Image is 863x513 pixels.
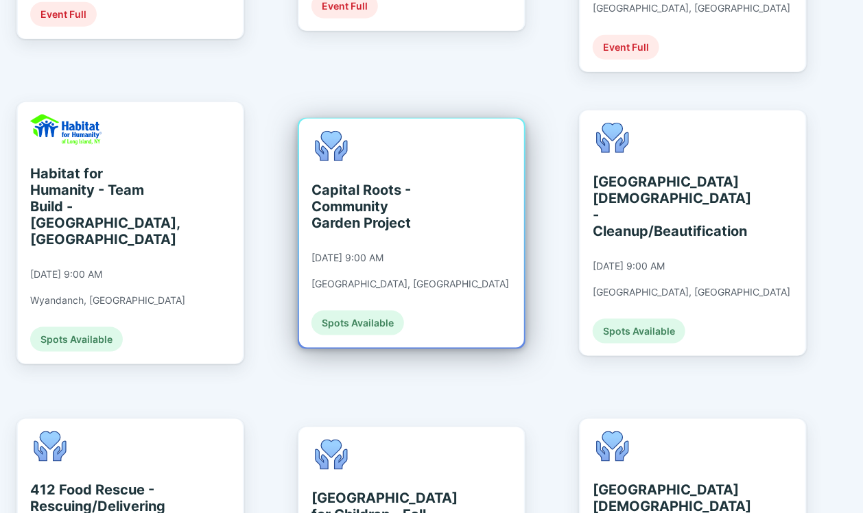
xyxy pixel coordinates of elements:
[311,182,437,231] div: Capital Roots - Community Garden Project
[30,268,102,281] div: [DATE] 9:00 AM
[311,252,383,264] div: [DATE] 9:00 AM
[311,311,404,335] div: Spots Available
[593,35,659,60] div: Event Full
[593,319,685,344] div: Spots Available
[593,2,790,14] div: [GEOGRAPHIC_DATA], [GEOGRAPHIC_DATA]
[30,327,123,352] div: Spots Available
[30,165,156,248] div: Habitat for Humanity - Team Build - [GEOGRAPHIC_DATA], [GEOGRAPHIC_DATA]
[30,294,185,307] div: Wyandanch, [GEOGRAPHIC_DATA]
[30,2,97,27] div: Event Full
[593,174,718,239] div: [GEOGRAPHIC_DATA][DEMOGRAPHIC_DATA] - Cleanup/Beautification
[311,278,509,290] div: [GEOGRAPHIC_DATA], [GEOGRAPHIC_DATA]
[593,286,790,298] div: [GEOGRAPHIC_DATA], [GEOGRAPHIC_DATA]
[593,260,665,272] div: [DATE] 9:00 AM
